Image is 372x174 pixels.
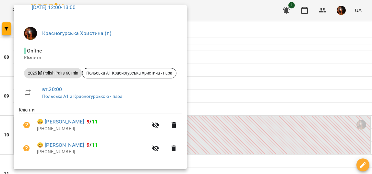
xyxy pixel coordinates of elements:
[19,117,34,133] button: Візит ще не сплачено. Додати оплату?
[24,55,176,61] p: Кімната
[24,27,37,40] img: 6e701af36e5fc41b3ad9d440b096a59c.jpg
[32,4,76,10] a: [DATE] 12:00-13:00
[92,142,98,148] span: 11
[37,118,84,126] a: 😀 [PERSON_NAME]
[42,86,62,92] a: вт , 20:00
[37,149,148,155] p: [PHONE_NUMBER]
[87,119,98,125] b: /
[24,48,43,54] span: - Online
[19,107,182,162] ul: Клієнти
[37,141,84,149] a: 😀 [PERSON_NAME]
[37,126,148,132] p: [PHONE_NUMBER]
[87,119,90,125] span: 9
[87,142,90,148] span: 9
[42,30,111,36] a: Красногурська Христина (п)
[87,142,98,148] b: /
[24,70,82,76] span: 2025 [8] Polish Pairs 60 min
[92,119,98,125] span: 11
[19,141,34,156] button: Візит ще не сплачено. Додати оплату?
[82,68,176,78] div: Польська А1 Красногурська Христина - пара
[42,94,122,99] a: Польська А1 з Красногурською - пара
[82,70,176,76] span: Польська А1 Красногурська Христина - пара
